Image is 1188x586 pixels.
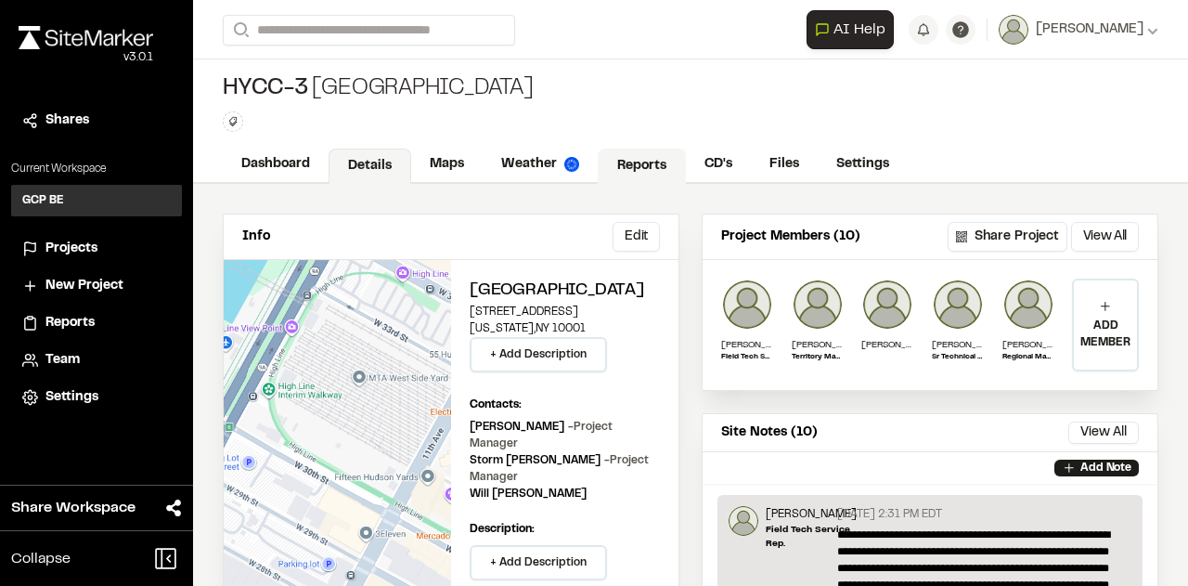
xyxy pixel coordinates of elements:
[45,239,97,259] span: Projects
[999,15,1028,45] img: User
[45,387,98,408] span: Settings
[598,149,686,184] a: Reports
[22,313,171,333] a: Reports
[792,279,844,331] img: Brad
[483,147,598,182] a: Weather
[470,304,660,320] p: [STREET_ADDRESS]
[1002,338,1054,352] p: [PERSON_NAME]
[999,15,1158,45] button: [PERSON_NAME]
[11,548,71,570] span: Collapse
[818,147,908,182] a: Settings
[1002,279,1054,331] img: Craig Boucher
[837,506,942,523] p: [DATE] 2:31 PM EDT
[721,279,773,331] img: James Rosso
[223,74,308,104] span: HYCC-3
[45,313,95,333] span: Reports
[766,506,857,523] p: [PERSON_NAME]
[792,352,844,363] p: Territory Manager
[45,350,80,371] span: Team
[807,10,894,49] button: Open AI Assistant
[470,397,522,413] p: Contacts:
[11,497,136,519] span: Share Workspace
[470,545,607,580] button: + Add Description
[411,147,483,182] a: Maps
[721,352,773,363] p: Field Tech Service Rep.
[751,147,818,182] a: Files
[470,419,660,452] p: [PERSON_NAME]
[470,337,607,372] button: + Add Description
[242,227,270,247] p: Info
[932,279,984,331] img: Dennis Brown
[861,279,913,331] img: Kelley Panariello
[470,320,660,337] p: [US_STATE] , NY 10001
[22,276,171,296] a: New Project
[22,192,64,209] h3: GCP BE
[1036,20,1143,40] span: [PERSON_NAME]
[223,147,329,182] a: Dashboard
[223,15,256,46] button: Search
[932,352,984,363] p: Sr Technical Services
[686,147,751,182] a: CD's
[11,161,182,177] p: Current Workspace
[564,157,579,172] img: precipai.png
[45,111,89,131] span: Shares
[721,338,773,352] p: [PERSON_NAME]
[1002,352,1054,363] p: Regional Manager
[470,486,587,502] p: Will [PERSON_NAME]
[22,387,171,408] a: Settings
[792,338,844,352] p: [PERSON_NAME]
[932,338,984,352] p: [PERSON_NAME]
[807,10,901,49] div: Open AI Assistant
[1071,222,1139,252] button: View All
[1074,318,1137,351] p: ADD MEMBER
[19,26,153,49] img: rebrand.png
[948,222,1067,252] button: Share Project
[22,111,171,131] a: Shares
[470,279,660,304] h2: [GEOGRAPHIC_DATA]
[470,423,613,449] span: - Project Manager
[1080,460,1131,476] p: Add Note
[470,452,660,486] p: Storm [PERSON_NAME]
[1068,422,1139,444] button: View All
[470,521,660,538] p: Description:
[470,456,649,482] span: - Project Manager
[861,338,913,352] p: [PERSON_NAME]
[721,227,860,247] p: Project Members (10)
[833,19,885,41] span: AI Help
[19,49,153,66] div: Oh geez...please don't...
[223,111,243,132] button: Edit Tags
[223,74,533,104] div: [GEOGRAPHIC_DATA]
[766,523,857,551] p: Field Tech Service Rep.
[721,423,818,443] p: Site Notes (10)
[22,239,171,259] a: Projects
[613,222,660,252] button: Edit
[45,276,123,296] span: New Project
[729,506,758,536] img: James Rosso
[22,350,171,371] a: Team
[329,149,411,184] a: Details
